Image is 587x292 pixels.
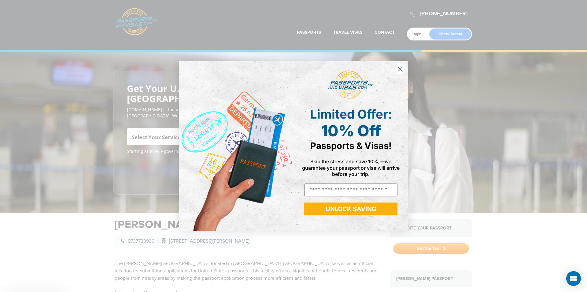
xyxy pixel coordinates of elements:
[321,122,381,140] span: 10% Off
[304,203,397,215] button: UNLOCK SAVING
[310,107,392,122] span: Limited Offer:
[302,158,400,177] span: Skip the stress and save 10%,—we guarantee your passport or visa will arrive before your trip.
[179,61,293,231] img: de9cda0d-0715-46ca-9a25-073762a91ba7.png
[310,140,392,151] span: Passports & Visas!
[395,64,406,74] button: Close dialog
[328,70,374,99] img: passports and visas
[566,271,581,286] div: Open Intercom Messenger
